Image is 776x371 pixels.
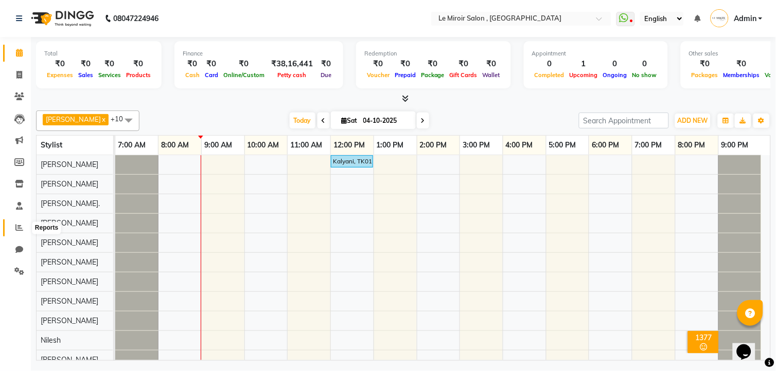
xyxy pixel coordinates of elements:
a: 6:00 PM [589,138,622,153]
div: Total [44,49,153,58]
span: Stylist [41,140,62,150]
a: 5:00 PM [546,138,579,153]
span: Admin [734,13,756,24]
span: [PERSON_NAME] [46,115,101,123]
span: Due [318,71,334,79]
span: No show [630,71,660,79]
div: ₹0 [480,58,503,70]
div: ₹0 [317,58,335,70]
a: 12:00 PM [331,138,367,153]
span: Cash [183,71,202,79]
div: Kalyani, TK01, 12:00 PM-01:00 PM, Women Haircut [332,157,372,166]
div: Finance [183,49,335,58]
a: 11:00 AM [288,138,325,153]
img: logo [26,4,97,33]
a: 9:00 AM [202,138,235,153]
span: [PERSON_NAME] [41,257,98,267]
span: [PERSON_NAME] [41,277,98,286]
span: [PERSON_NAME] [41,296,98,306]
a: 3:00 PM [460,138,492,153]
div: ₹0 [447,58,480,70]
button: ADD NEW [675,114,711,128]
span: Wallet [480,71,503,79]
div: ₹0 [364,58,392,70]
div: ₹0 [44,58,76,70]
div: Appointment [532,49,660,58]
iframe: chat widget [733,330,766,361]
span: Prepaid [392,71,418,79]
div: 0 [532,58,567,70]
span: [PERSON_NAME] [41,355,98,364]
span: Packages [689,71,721,79]
div: ₹0 [721,58,763,70]
a: 8:00 AM [158,138,191,153]
span: [PERSON_NAME] [41,218,98,228]
span: Memberships [721,71,763,79]
div: Reports [32,222,61,234]
span: Sales [76,71,96,79]
div: ₹38,16,441 [267,58,317,70]
span: Card [202,71,221,79]
a: 2:00 PM [417,138,450,153]
span: Sat [339,117,360,124]
a: 7:00 PM [632,138,665,153]
a: 7:00 AM [115,138,148,153]
div: ₹0 [418,58,447,70]
a: 10:00 AM [245,138,282,153]
span: [PERSON_NAME] [41,179,98,189]
span: Gift Cards [447,71,480,79]
a: 8:00 PM [676,138,708,153]
b: 08047224946 [113,4,158,33]
span: Upcoming [567,71,601,79]
div: ₹0 [76,58,96,70]
input: 2025-10-04 [360,113,412,128]
div: ₹0 [392,58,418,70]
a: x [101,115,105,123]
span: Petty cash [275,71,309,79]
span: Online/Custom [221,71,267,79]
span: [PERSON_NAME] [41,160,98,169]
div: Redemption [364,49,503,58]
span: Today [290,113,315,128]
span: Products [124,71,153,79]
div: 0 [630,58,660,70]
div: 1 [567,58,601,70]
a: 9:00 PM [719,138,751,153]
span: Ongoing [601,71,630,79]
span: ADD NEW [678,117,708,124]
span: Services [96,71,124,79]
div: 0 [601,58,630,70]
span: Completed [532,71,567,79]
img: Admin [711,9,729,27]
span: [PERSON_NAME]. [41,199,100,208]
div: ₹0 [202,58,221,70]
div: ₹0 [124,58,153,70]
a: 1:00 PM [374,138,407,153]
input: Search Appointment [579,113,669,128]
div: ₹0 [183,58,202,70]
span: Voucher [364,71,392,79]
span: Expenses [44,71,76,79]
div: 1377 [690,333,717,342]
span: Nilesh [41,336,61,345]
span: [PERSON_NAME] [41,238,98,247]
span: +10 [111,115,131,123]
span: [PERSON_NAME] [41,316,98,325]
div: ₹0 [689,58,721,70]
div: ₹0 [221,58,267,70]
div: ₹0 [96,58,124,70]
a: 4:00 PM [503,138,536,153]
span: Package [418,71,447,79]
